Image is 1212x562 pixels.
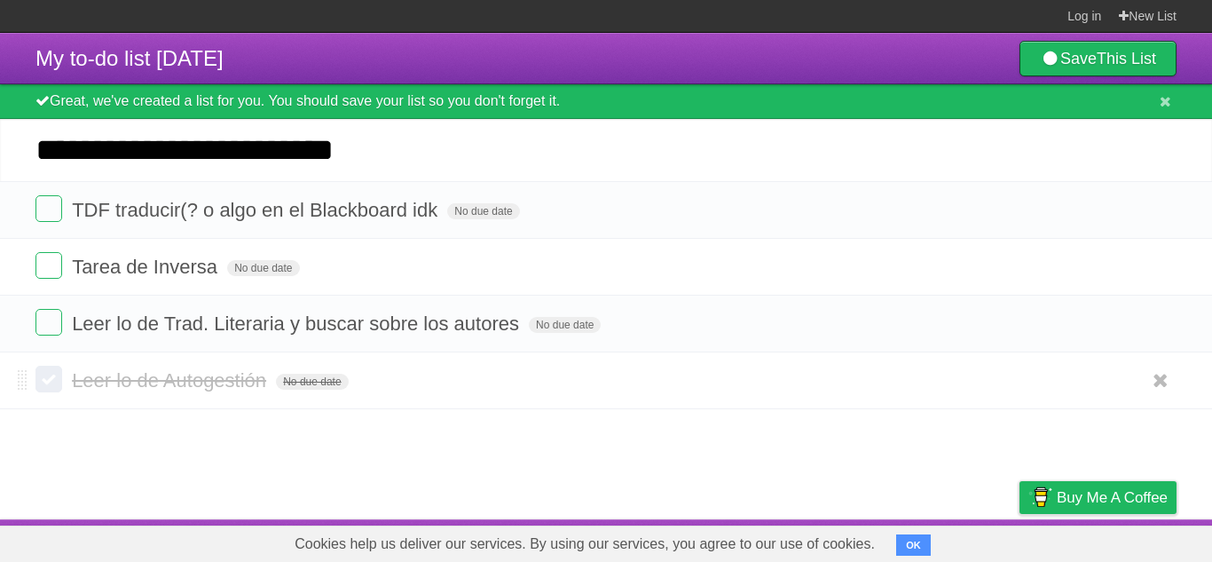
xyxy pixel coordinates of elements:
[1057,482,1168,513] span: Buy me a coffee
[529,317,601,333] span: No due date
[936,524,975,558] a: Terms
[1028,482,1052,512] img: Buy me a coffee
[35,309,62,336] label: Done
[842,524,914,558] a: Developers
[277,526,893,562] span: Cookies help us deliver our services. By using our services, you agree to our use of cookies.
[1097,50,1156,67] b: This List
[35,366,62,392] label: Done
[996,524,1043,558] a: Privacy
[896,534,931,556] button: OK
[276,374,348,390] span: No due date
[227,260,299,276] span: No due date
[72,313,523,335] span: Leer lo de Trad. Literaria y buscar sobre los autores
[35,252,62,279] label: Done
[1019,481,1177,514] a: Buy me a coffee
[1065,524,1177,558] a: Suggest a feature
[447,203,519,219] span: No due date
[72,199,442,221] span: TDF traducir(? o algo en el Blackboard idk
[783,524,821,558] a: About
[72,369,271,392] span: Leer lo de Autogestión
[35,46,224,70] span: My to-do list [DATE]
[72,256,222,278] span: Tarea de Inversa
[1019,41,1177,76] a: SaveThis List
[35,195,62,222] label: Done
